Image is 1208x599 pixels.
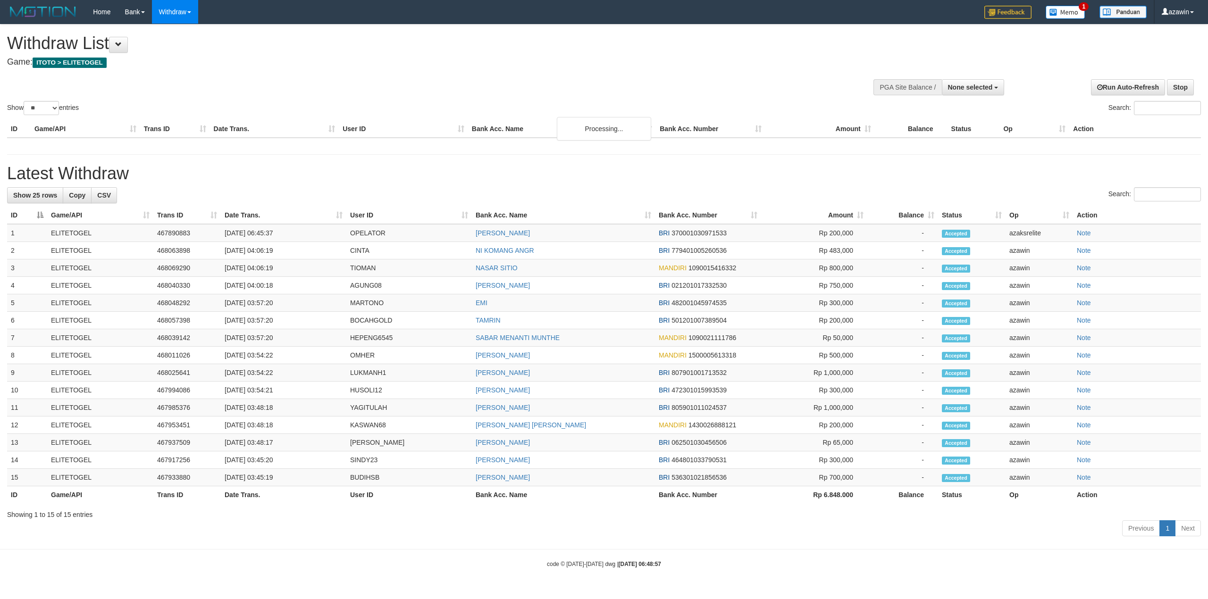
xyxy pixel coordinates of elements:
[938,486,1006,504] th: Status
[47,469,153,486] td: ELITETOGEL
[671,456,727,464] span: Copy 464801033790531 to clipboard
[1073,207,1201,224] th: Action
[1006,277,1073,294] td: azawin
[659,404,670,411] span: BRI
[7,382,47,399] td: 10
[867,277,938,294] td: -
[1077,369,1091,376] a: Note
[476,247,534,254] a: NI KOMANG ANGR
[221,207,346,224] th: Date Trans.: activate to sort column ascending
[942,439,970,447] span: Accepted
[221,259,346,277] td: [DATE] 04:06:19
[346,416,472,434] td: KASWAN68
[153,242,221,259] td: 468063898
[688,351,736,359] span: Copy 1500005613318 to clipboard
[867,451,938,469] td: -
[7,364,47,382] td: 9
[346,469,472,486] td: BUDIHSB
[210,120,339,138] th: Date Trans.
[761,416,867,434] td: Rp 200,000
[140,120,210,138] th: Trans ID
[47,277,153,294] td: ELITETOGEL
[942,230,970,238] span: Accepted
[867,364,938,382] td: -
[867,347,938,364] td: -
[1006,294,1073,312] td: azawin
[671,404,727,411] span: Copy 805901011024537 to clipboard
[1134,101,1201,115] input: Search:
[1079,2,1089,11] span: 1
[761,364,867,382] td: Rp 1,000,000
[468,120,656,138] th: Bank Acc. Name
[47,242,153,259] td: ELITETOGEL
[867,312,938,329] td: -
[1077,282,1091,289] a: Note
[942,457,970,465] span: Accepted
[761,242,867,259] td: Rp 483,000
[761,469,867,486] td: Rp 700,000
[1006,399,1073,416] td: azawin
[671,474,727,481] span: Copy 536301021856536 to clipboard
[942,282,970,290] span: Accepted
[7,207,47,224] th: ID: activate to sort column descending
[339,120,468,138] th: User ID
[761,329,867,347] td: Rp 50,000
[867,382,938,399] td: -
[659,282,670,289] span: BRI
[761,486,867,504] th: Rp 6.848.000
[7,224,47,242] td: 1
[97,191,111,199] span: CSV
[1108,101,1201,115] label: Search:
[1077,299,1091,307] a: Note
[153,329,221,347] td: 468039142
[761,259,867,277] td: Rp 800,000
[659,439,670,446] span: BRI
[346,486,472,504] th: User ID
[7,469,47,486] td: 15
[1077,351,1091,359] a: Note
[659,316,670,324] span: BRI
[1006,224,1073,242] td: azaksrelite
[942,299,970,308] span: Accepted
[659,247,670,254] span: BRI
[153,294,221,312] td: 468048292
[688,334,736,341] span: Copy 1090021111786 to clipboard
[153,312,221,329] td: 468057398
[1134,187,1201,201] input: Search:
[47,329,153,347] td: ELITETOGEL
[476,229,530,237] a: [PERSON_NAME]
[221,399,346,416] td: [DATE] 03:48:18
[7,164,1201,183] h1: Latest Withdraw
[761,434,867,451] td: Rp 65,000
[659,474,670,481] span: BRI
[1006,207,1073,224] th: Op: activate to sort column ascending
[875,120,948,138] th: Balance
[346,399,472,416] td: YAGITULAH
[472,207,655,224] th: Bank Acc. Name: activate to sort column ascending
[1006,416,1073,434] td: azawin
[33,58,107,68] span: ITOTO > ELITETOGEL
[476,474,530,481] a: [PERSON_NAME]
[153,347,221,364] td: 468011026
[7,434,47,451] td: 13
[153,382,221,399] td: 467994086
[671,247,727,254] span: Copy 779401005260536 to clipboard
[221,382,346,399] td: [DATE] 03:54:21
[7,399,47,416] td: 11
[221,364,346,382] td: [DATE] 03:54:22
[942,474,970,482] span: Accepted
[47,382,153,399] td: ELITETOGEL
[1077,247,1091,254] a: Note
[7,312,47,329] td: 6
[47,207,153,224] th: Game/API: activate to sort column ascending
[942,317,970,325] span: Accepted
[221,277,346,294] td: [DATE] 04:00:18
[655,486,761,504] th: Bank Acc. Number
[1006,259,1073,277] td: azawin
[153,451,221,469] td: 467917256
[659,421,687,429] span: MANDIRI
[476,369,530,376] a: [PERSON_NAME]
[671,316,727,324] span: Copy 501201007389504 to clipboard
[942,369,970,377] span: Accepted
[476,282,530,289] a: [PERSON_NAME]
